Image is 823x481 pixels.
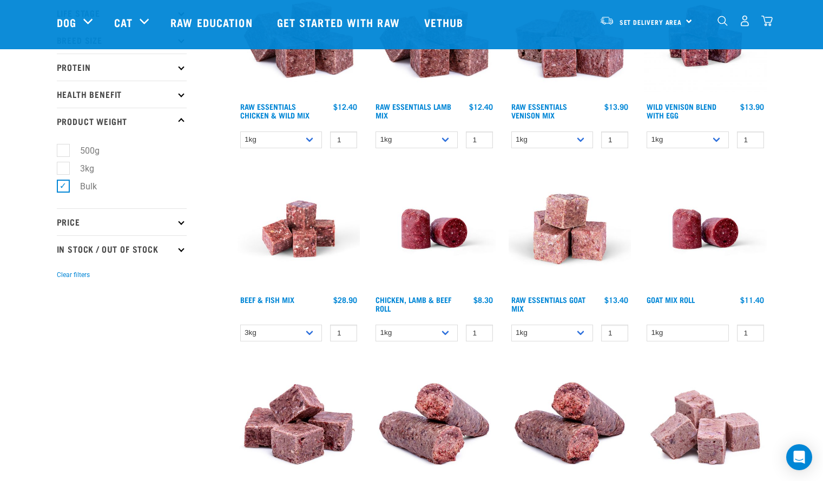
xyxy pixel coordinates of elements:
input: 1 [737,325,764,341]
a: Beef & Fish Mix [240,298,294,301]
div: $11.40 [740,295,764,304]
a: Goat Mix Roll [647,298,695,301]
a: Raw Essentials Venison Mix [511,104,567,117]
img: home-icon@2x.png [761,15,773,27]
a: Raw Essentials Goat Mix [511,298,585,310]
img: van-moving.png [600,16,614,25]
input: 1 [601,131,628,148]
a: Raw Essentials Lamb Mix [376,104,451,117]
input: 1 [466,325,493,341]
label: Bulk [63,180,101,193]
img: home-icon-1@2x.png [717,16,728,26]
button: Clear filters [57,270,90,280]
label: 500g [63,144,104,157]
img: Raw Essentials Chicken Lamb Beef Bulk Minced Raw Dog Food Roll Unwrapped [644,168,767,291]
div: $12.40 [333,102,357,111]
div: $8.30 [473,295,493,304]
input: 1 [330,131,357,148]
div: $13.40 [604,295,628,304]
label: 3kg [63,162,98,175]
input: 1 [737,131,764,148]
a: Wild Venison Blend with Egg [647,104,716,117]
p: In Stock / Out Of Stock [57,235,187,262]
input: 1 [330,325,357,341]
img: Beef Mackerel 1 [238,168,360,291]
a: Vethub [413,1,477,44]
a: Dog [57,14,76,30]
p: Health Benefit [57,81,187,108]
input: 1 [601,325,628,341]
div: $13.90 [604,102,628,111]
span: Set Delivery Area [620,20,682,24]
a: Cat [114,14,133,30]
a: Get started with Raw [266,1,413,44]
input: 1 [466,131,493,148]
p: Product Weight [57,108,187,135]
div: $12.40 [469,102,493,111]
img: user.png [739,15,750,27]
div: $28.90 [333,295,357,304]
div: Open Intercom Messenger [786,444,812,470]
a: Raw Essentials Chicken & Wild Mix [240,104,310,117]
p: Protein [57,54,187,81]
img: Raw Essentials Chicken Lamb Beef Bulk Minced Raw Dog Food Roll Unwrapped [373,168,496,291]
a: Chicken, Lamb & Beef Roll [376,298,451,310]
img: Goat M Ix 38448 [509,168,631,291]
p: Price [57,208,187,235]
a: Raw Education [160,1,266,44]
div: $13.90 [740,102,764,111]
